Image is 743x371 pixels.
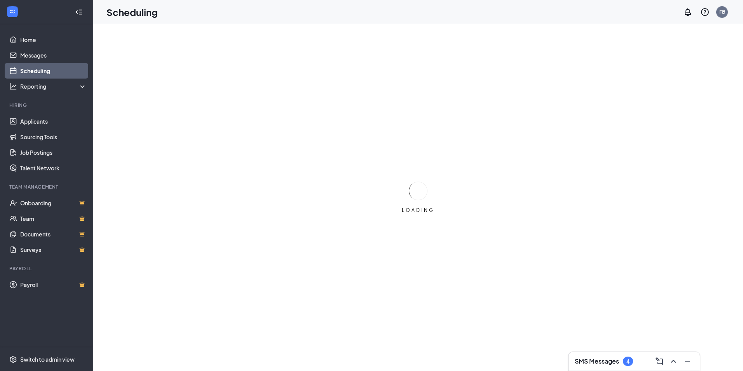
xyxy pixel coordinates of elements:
[9,82,17,90] svg: Analysis
[20,32,87,47] a: Home
[717,345,735,363] iframe: Intercom live chat
[719,9,725,15] div: FB
[575,357,619,366] h3: SMS Messages
[20,160,87,176] a: Talent Network
[20,145,87,160] a: Job Postings
[9,102,85,108] div: Hiring
[9,355,17,363] svg: Settings
[667,355,680,367] button: ChevronUp
[9,184,85,190] div: Team Management
[626,358,630,365] div: 4
[20,82,87,90] div: Reporting
[106,5,158,19] h1: Scheduling
[20,277,87,292] a: PayrollCrown
[20,211,87,226] a: TeamCrown
[20,355,75,363] div: Switch to admin view
[20,63,87,79] a: Scheduling
[399,207,438,213] div: LOADING
[20,129,87,145] a: Sourcing Tools
[9,265,85,272] div: Payroll
[681,355,694,367] button: Minimize
[20,242,87,257] a: SurveysCrown
[20,195,87,211] a: OnboardingCrown
[683,7,692,17] svg: Notifications
[20,114,87,129] a: Applicants
[20,226,87,242] a: DocumentsCrown
[669,357,678,366] svg: ChevronUp
[683,357,692,366] svg: Minimize
[655,357,664,366] svg: ComposeMessage
[653,355,666,367] button: ComposeMessage
[75,8,83,16] svg: Collapse
[9,8,16,16] svg: WorkstreamLogo
[20,47,87,63] a: Messages
[700,7,710,17] svg: QuestionInfo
